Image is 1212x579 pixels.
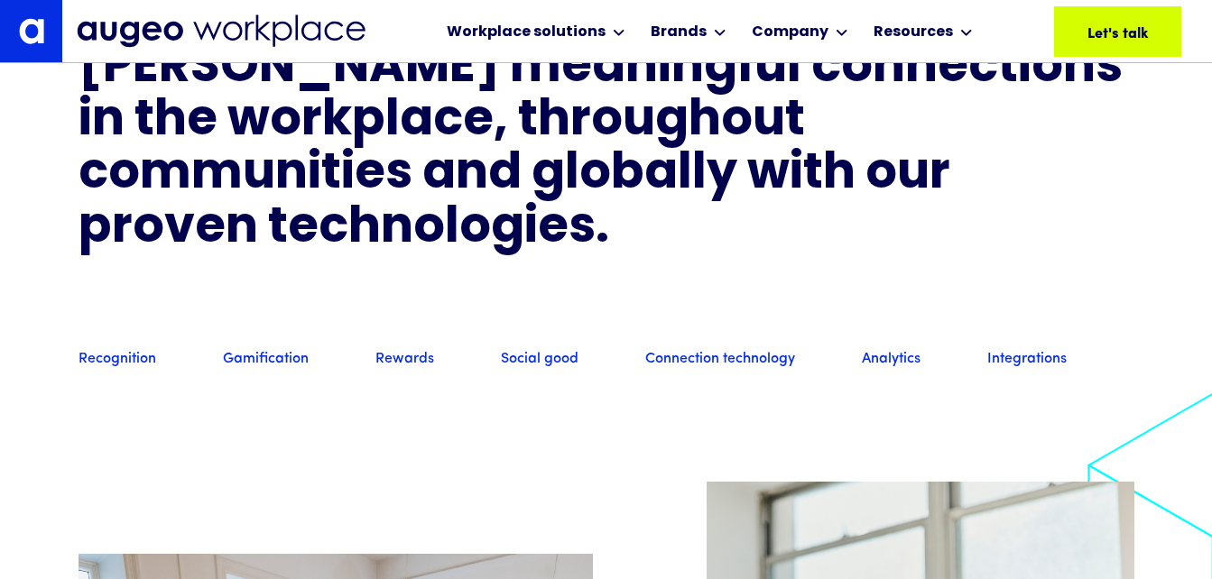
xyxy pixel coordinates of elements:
a: Recognition [79,350,156,370]
div: Resources [874,22,953,43]
a: Connection technology [645,350,795,370]
a: Integrations [987,350,1067,370]
a: Gamification [223,350,309,370]
div: Brands [651,22,707,43]
a: Rewards [375,350,434,370]
div: Company [752,22,828,43]
h3: [PERSON_NAME] meaningful connections in the workplace, throughout communities and globally with o... [79,42,1134,257]
a: Let's talk [1054,6,1181,57]
img: Augeo Workplace business unit full logo in mignight blue. [77,14,365,48]
div: Workplace solutions [447,22,606,43]
a: Analytics [862,350,921,370]
a: Social good [501,350,578,370]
